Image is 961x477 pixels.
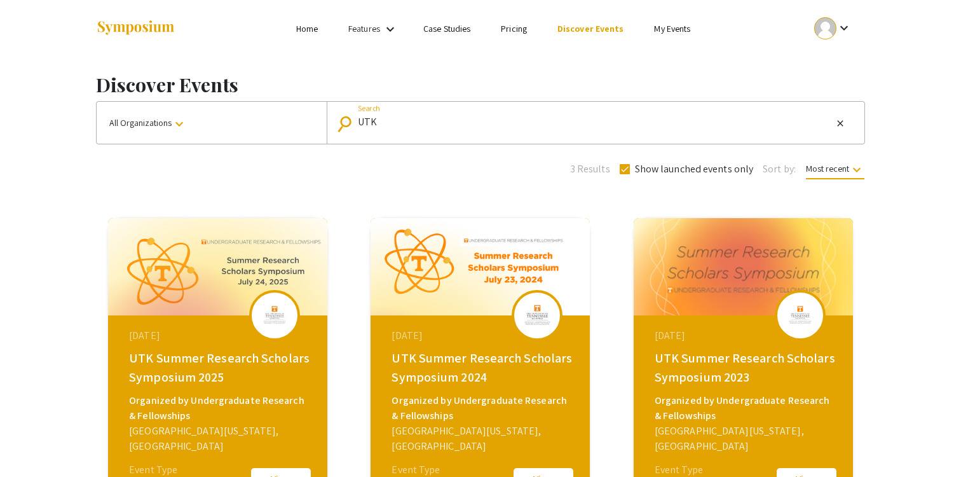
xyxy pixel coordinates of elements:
div: Organized by Undergraduate Research & Fellowships [392,393,572,424]
div: [DATE] [129,328,310,343]
span: Sort by: [763,162,796,177]
a: Discover Events [557,23,624,34]
div: UTK Summer Research Scholars Symposium 2024 [392,349,572,387]
button: Expand account dropdown [801,14,865,43]
img: utk-summer-research-scholars-symposium-2024_eventCoverPhoto_c12fa8__thumb.png [371,218,590,315]
div: [DATE] [392,328,572,343]
button: Clear [833,116,848,131]
div: UTK Summer Research Scholars Symposium 2025 [129,349,310,387]
span: All Organizations [109,117,187,128]
div: UTK Summer Research Scholars Symposium 2023 [655,349,835,387]
h1: Discover Events [96,73,865,96]
input: Looking for something specific? [358,117,832,128]
div: Organized by Undergraduate Research & Fellowships [655,393,835,424]
img: Symposium by ForagerOne [96,20,175,37]
img: utk-summer-research-scholars-symposium-2023_eventCoverPhoto_80aa4d__thumb.png [634,218,853,315]
img: utk-summer-research-scholars-symposium-2025_eventCoverPhoto_3f4721__thumb.png [108,218,327,315]
mat-icon: Expand Features list [383,22,398,37]
iframe: Chat [10,420,54,467]
a: Home [296,23,318,34]
div: [GEOGRAPHIC_DATA][US_STATE], [GEOGRAPHIC_DATA] [655,424,835,454]
button: Most recent [796,157,875,180]
div: [GEOGRAPHIC_DATA][US_STATE], [GEOGRAPHIC_DATA] [129,424,310,454]
div: Organized by Undergraduate Research & Fellowships [129,393,310,424]
a: Pricing [501,23,527,34]
span: Most recent [806,163,864,179]
a: Case Studies [423,23,470,34]
mat-icon: keyboard_arrow_down [849,162,864,177]
mat-icon: keyboard_arrow_down [172,116,187,132]
img: utk-summer-research-scholars-symposium-2024_eventLogo_306177_.jpg [518,299,556,331]
img: utk-summer-research-scholars-symposium-2023_eventLogo_c5f2d2_.png [781,299,819,331]
span: Show launched events only [635,162,754,177]
mat-icon: close [835,118,845,129]
button: All Organizations [97,102,327,144]
div: [GEOGRAPHIC_DATA][US_STATE], [GEOGRAPHIC_DATA] [392,424,572,454]
a: My Events [654,23,690,34]
mat-icon: Search [339,113,357,135]
div: [DATE] [655,328,835,343]
span: 3 Results [570,162,610,177]
a: Features [348,23,380,34]
img: utk-summer-research-scholars-symposium-2025_eventLogo_3cfac2_.jpg [256,299,294,331]
mat-icon: Expand account dropdown [836,20,852,36]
